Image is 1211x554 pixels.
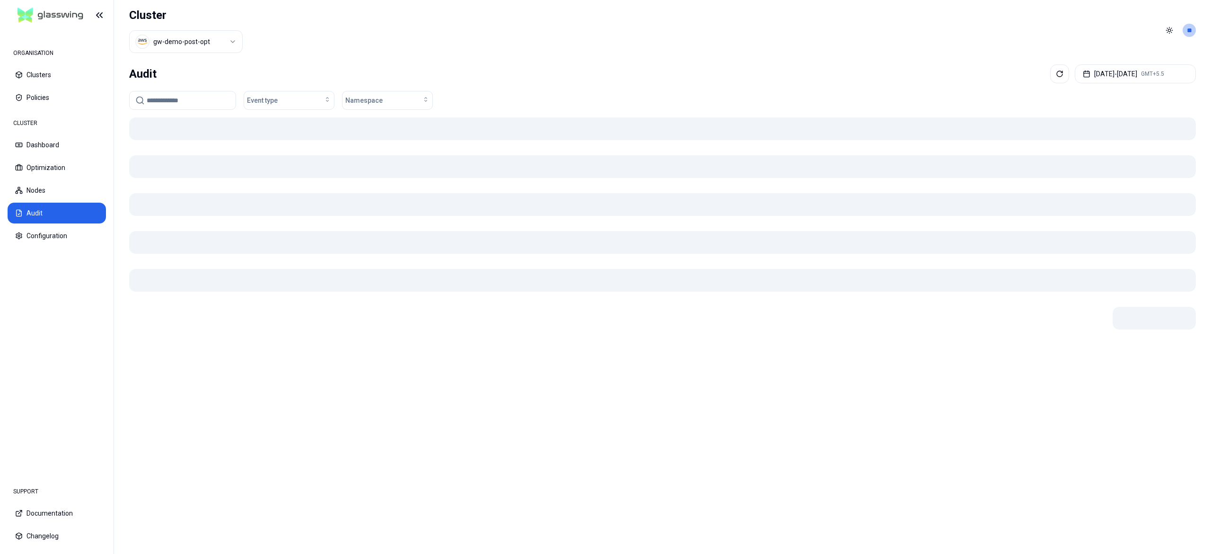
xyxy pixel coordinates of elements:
span: Event type [247,96,278,105]
img: aws [138,37,147,46]
span: Namespace [345,96,383,105]
img: GlassWing [14,4,87,27]
button: Configuration [8,225,106,246]
button: Documentation [8,503,106,524]
button: Optimization [8,157,106,178]
div: CLUSTER [8,114,106,133]
button: Dashboard [8,134,106,155]
button: Event type [244,91,334,110]
button: [DATE]-[DATE]GMT+5.5 [1075,64,1196,83]
div: Audit [129,64,157,83]
button: Select a value [129,30,243,53]
button: Audit [8,203,106,223]
span: GMT+5.5 [1141,70,1164,78]
button: Clusters [8,64,106,85]
button: Nodes [8,180,106,201]
div: ORGANISATION [8,44,106,63]
div: gw-demo-post-opt [153,37,210,46]
h1: Cluster [129,8,243,23]
div: SUPPORT [8,482,106,501]
button: Policies [8,87,106,108]
button: Namespace [342,91,433,110]
button: Changelog [8,526,106,546]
